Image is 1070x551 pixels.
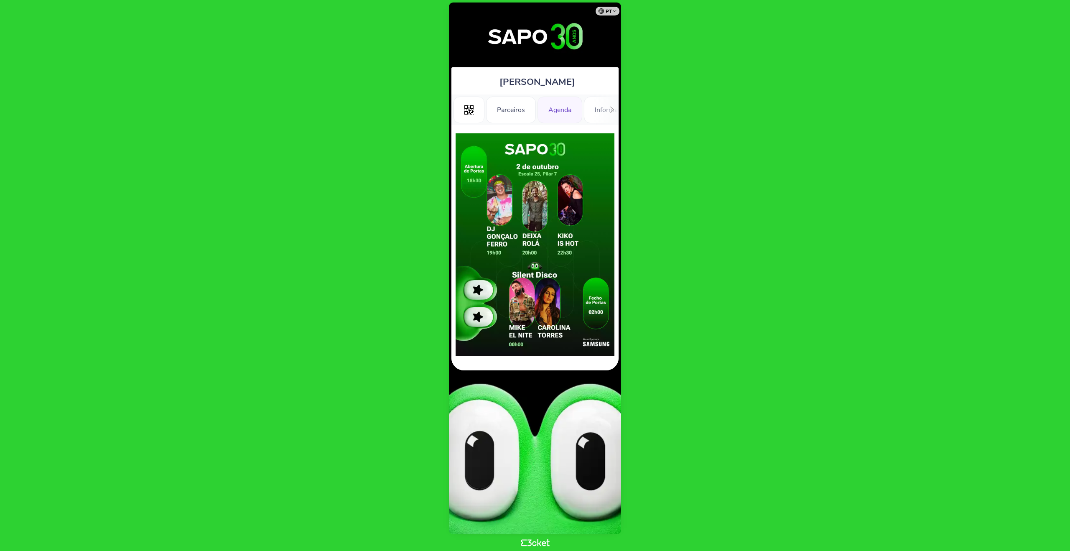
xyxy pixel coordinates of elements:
a: Parceiros [486,105,536,114]
a: Informações Adicionais [584,105,675,114]
div: Parceiros [486,97,536,123]
a: Agenda [538,105,582,114]
img: 30º Aniversário SAPO [457,11,614,63]
div: Agenda [538,97,582,123]
img: a6552082fdc5400abf4953cf68b0fa3e.webp [456,133,614,356]
div: Informações Adicionais [584,97,675,123]
span: [PERSON_NAME] [499,76,575,88]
